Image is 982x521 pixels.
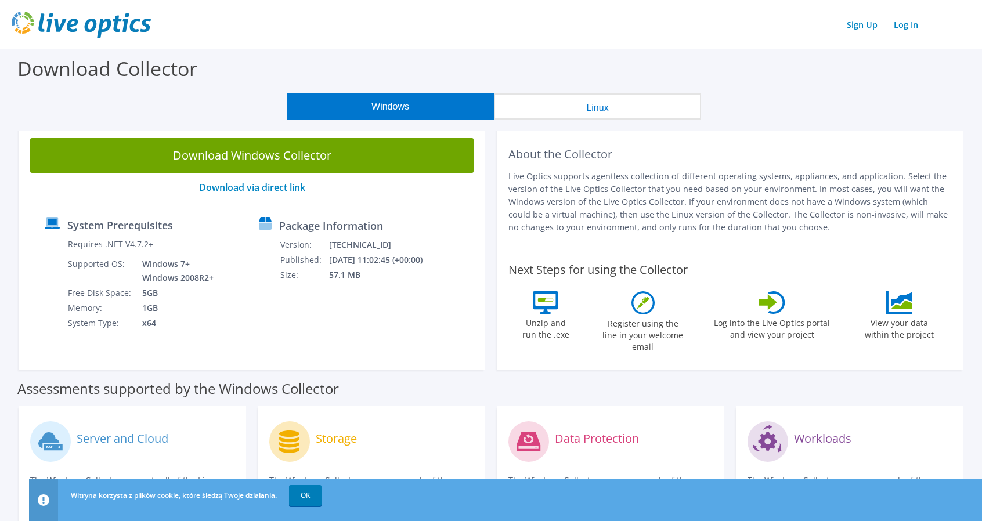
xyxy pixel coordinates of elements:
p: The Windows Collector supports all of the Live Optics compute and cloud assessments. [30,474,234,500]
label: Register using the line in your welcome email [600,314,687,353]
td: Size: [280,267,328,283]
td: Supported OS: [67,256,133,285]
p: The Windows Collector can assess each of the following applications. [748,474,952,500]
label: Next Steps for using the Collector [508,263,688,277]
td: Windows 7+ Windows 2008R2+ [133,256,216,285]
h2: About the Collector [508,147,952,161]
label: Server and Cloud [77,433,168,444]
a: OK [289,485,322,506]
button: Linux [494,93,701,120]
a: Log In [888,16,924,33]
img: live_optics_svg.svg [12,12,151,38]
td: 1GB [133,301,216,316]
a: Download via direct link [199,181,305,194]
td: 5GB [133,285,216,301]
label: System Prerequisites [67,219,173,231]
label: Log into the Live Optics portal and view your project [713,314,831,341]
td: Memory: [67,301,133,316]
p: The Windows Collector can assess each of the following storage systems. [269,474,474,500]
td: x64 [133,316,216,331]
label: Requires .NET V4.7.2+ [68,238,153,250]
td: Free Disk Space: [67,285,133,301]
label: View your data within the project [858,314,941,341]
label: Unzip and run the .exe [519,314,572,341]
p: The Windows Collector can assess each of the following DPS applications. [508,474,713,500]
label: Workloads [794,433,851,444]
a: Sign Up [841,16,883,33]
label: Data Protection [555,433,639,444]
td: [DATE] 11:02:45 (+00:00) [328,252,438,267]
td: Version: [280,237,328,252]
td: Published: [280,252,328,267]
td: 57.1 MB [328,267,438,283]
p: Live Optics supports agentless collection of different operating systems, appliances, and applica... [508,170,952,234]
td: System Type: [67,316,133,331]
button: Windows [287,93,494,120]
label: Package Information [279,220,383,231]
a: Download Windows Collector [30,138,474,173]
label: Storage [316,433,357,444]
td: [TECHNICAL_ID] [328,237,438,252]
label: Assessments supported by the Windows Collector [17,383,339,395]
label: Download Collector [17,55,197,82]
span: Witryna korzysta z plików cookie, które śledzą Twoje działania. [71,490,277,500]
